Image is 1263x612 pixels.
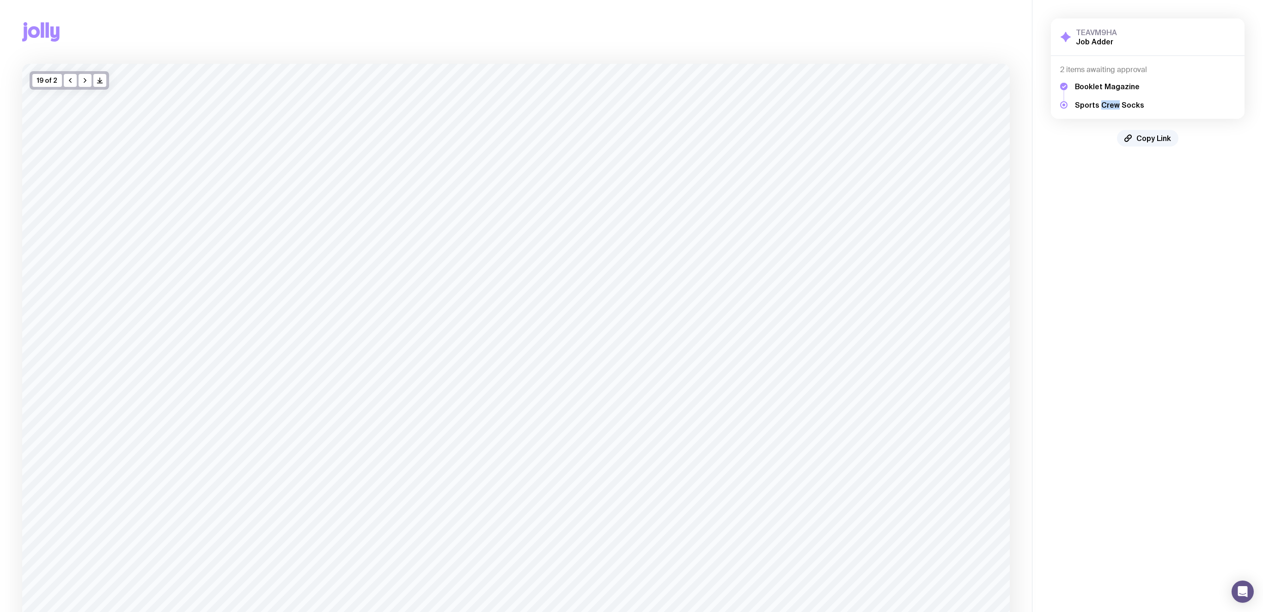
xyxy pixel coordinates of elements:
h3: TEAVM9HA [1076,28,1117,37]
h4: 2 items awaiting approval [1060,65,1235,74]
span: Copy Link [1136,134,1171,143]
h5: Sports Crew Socks [1075,100,1144,110]
h5: Booklet Magazine [1075,82,1144,91]
button: Copy Link [1117,130,1178,147]
div: Open Intercom Messenger [1232,581,1254,603]
h2: Job Adder [1076,37,1117,46]
g: /> /> [98,78,103,83]
button: />/> [93,74,106,87]
div: 19 of 2 [32,74,62,87]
